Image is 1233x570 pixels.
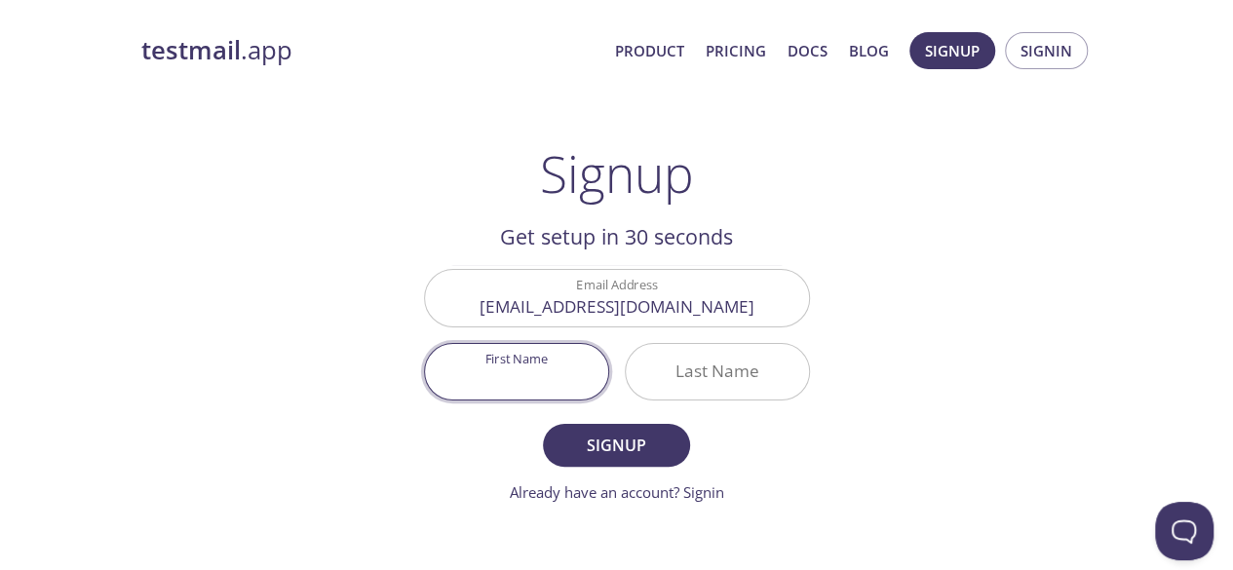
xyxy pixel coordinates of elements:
[909,32,995,69] button: Signup
[564,432,668,459] span: Signup
[141,34,599,67] a: testmail.app
[424,220,810,253] h2: Get setup in 30 seconds
[141,33,241,67] strong: testmail
[540,144,694,203] h1: Signup
[849,38,889,63] a: Blog
[1155,502,1214,560] iframe: Help Scout Beacon - Open
[543,424,689,467] button: Signup
[788,38,828,63] a: Docs
[706,38,766,63] a: Pricing
[1005,32,1088,69] button: Signin
[925,38,980,63] span: Signup
[510,482,724,502] a: Already have an account? Signin
[615,38,684,63] a: Product
[1021,38,1072,63] span: Signin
